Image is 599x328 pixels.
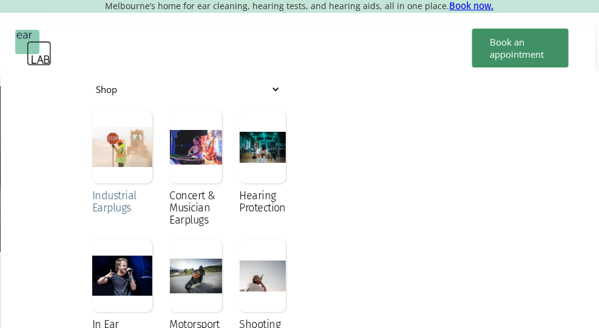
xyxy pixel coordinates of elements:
[86,71,292,108] div: Shop
[164,108,228,231] a: Concert & Musician Earplugs
[96,83,277,95] div: Shop
[170,190,222,226] div: Concert & Musician Earplugs
[92,190,152,214] div: Industrial Earplugs
[15,30,52,66] a: home
[86,108,158,219] a: Industrial Earplugs
[472,29,569,67] a: Book an appointment
[234,108,293,219] a: Hearing Protection
[240,190,286,214] div: Hearing Protection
